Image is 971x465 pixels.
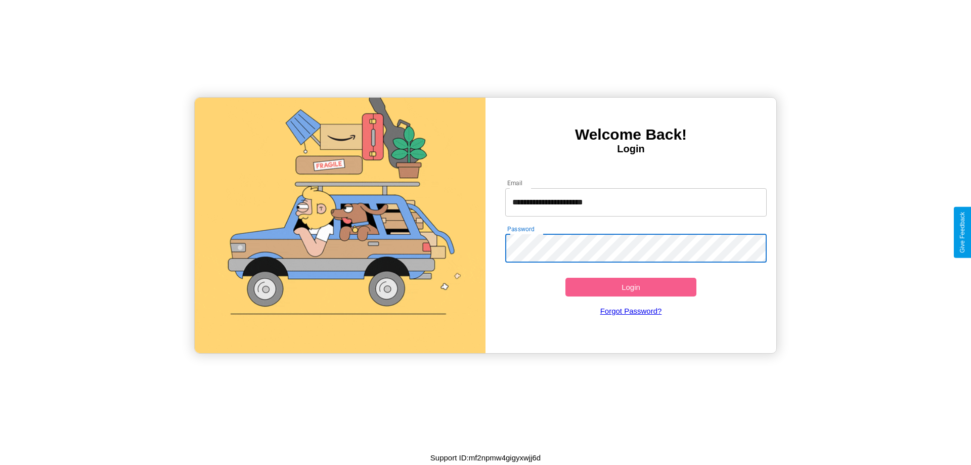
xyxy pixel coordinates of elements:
[507,225,534,233] label: Password
[565,278,696,297] button: Login
[507,179,523,187] label: Email
[195,98,485,353] img: gif
[959,212,966,253] div: Give Feedback
[485,126,776,143] h3: Welcome Back!
[485,143,776,155] h4: Login
[430,451,541,464] p: Support ID: mf2npmw4gigyxwjj6d
[500,297,762,325] a: Forgot Password?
